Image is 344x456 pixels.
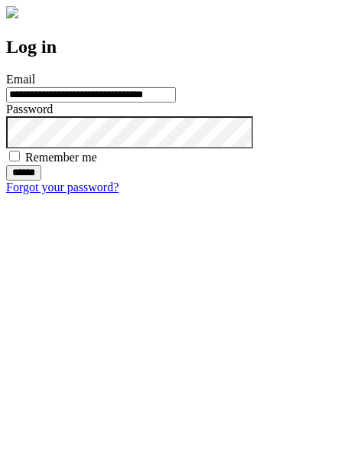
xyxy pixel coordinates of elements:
[6,37,338,57] h2: Log in
[6,73,35,86] label: Email
[6,6,18,18] img: logo-4e3dc11c47720685a147b03b5a06dd966a58ff35d612b21f08c02c0306f2b779.png
[6,103,53,116] label: Password
[6,181,118,194] a: Forgot your password?
[25,151,97,164] label: Remember me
